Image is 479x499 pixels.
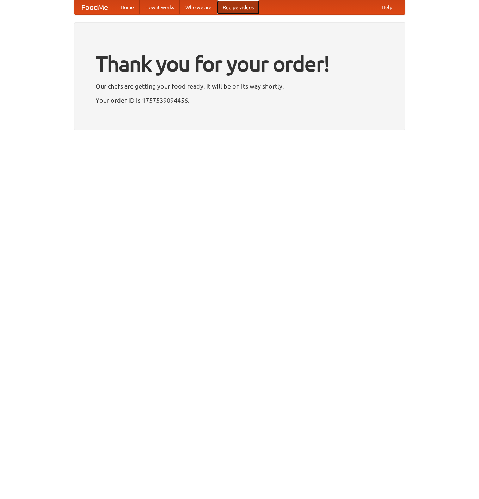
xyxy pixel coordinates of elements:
[140,0,180,14] a: How it works
[74,0,115,14] a: FoodMe
[96,81,384,91] p: Our chefs are getting your food ready. It will be on its way shortly.
[180,0,217,14] a: Who we are
[217,0,259,14] a: Recipe videos
[115,0,140,14] a: Home
[96,47,384,81] h1: Thank you for your order!
[376,0,398,14] a: Help
[96,95,384,105] p: Your order ID is 1757539094456.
